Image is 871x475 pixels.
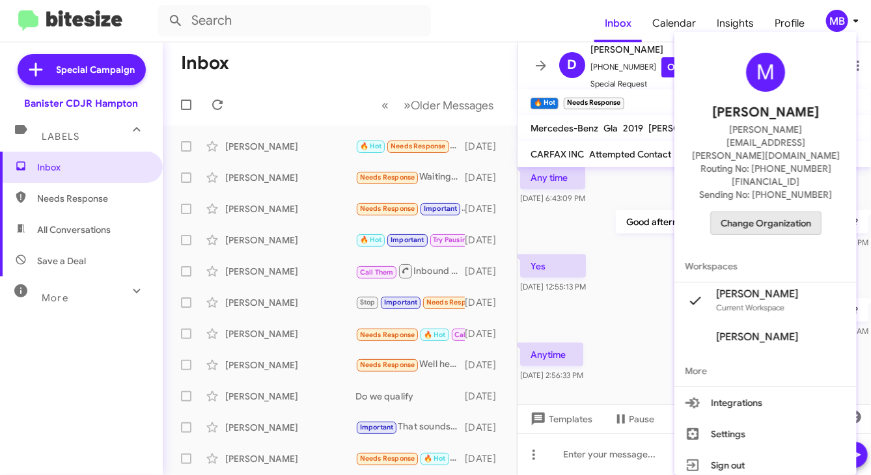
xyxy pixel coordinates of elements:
[716,331,798,344] span: [PERSON_NAME]
[699,188,832,201] span: Sending No: [PHONE_NUMBER]
[674,418,857,450] button: Settings
[712,102,819,123] span: [PERSON_NAME]
[746,53,785,92] div: M
[710,211,822,235] button: Change Organization
[674,387,857,418] button: Integrations
[674,251,857,282] span: Workspaces
[690,162,841,188] span: Routing No: [PHONE_NUMBER][FINANCIAL_ID]
[716,303,784,312] span: Current Workspace
[690,123,841,162] span: [PERSON_NAME][EMAIL_ADDRESS][PERSON_NAME][DOMAIN_NAME]
[716,288,798,301] span: [PERSON_NAME]
[674,355,857,387] span: More
[721,212,811,234] span: Change Organization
